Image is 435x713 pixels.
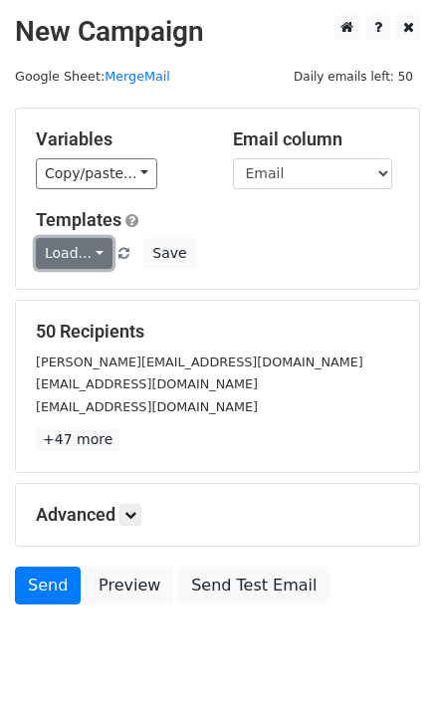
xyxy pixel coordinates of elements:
a: MergeMail [105,69,170,84]
small: Google Sheet: [15,69,170,84]
h5: Variables [36,128,203,150]
small: [EMAIL_ADDRESS][DOMAIN_NAME] [36,376,258,391]
small: [PERSON_NAME][EMAIL_ADDRESS][DOMAIN_NAME] [36,355,363,369]
a: +47 more [36,427,119,452]
a: Templates [36,209,121,230]
a: Send [15,567,81,604]
iframe: Chat Widget [335,617,435,713]
a: Copy/paste... [36,158,157,189]
h5: Email column [233,128,400,150]
a: Load... [36,238,112,269]
button: Save [143,238,195,269]
a: Preview [86,567,173,604]
small: [EMAIL_ADDRESS][DOMAIN_NAME] [36,399,258,414]
h2: New Campaign [15,15,420,49]
span: Daily emails left: 50 [287,66,420,88]
a: Send Test Email [178,567,329,604]
h5: Advanced [36,504,399,526]
h5: 50 Recipients [36,321,399,343]
a: Daily emails left: 50 [287,69,420,84]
